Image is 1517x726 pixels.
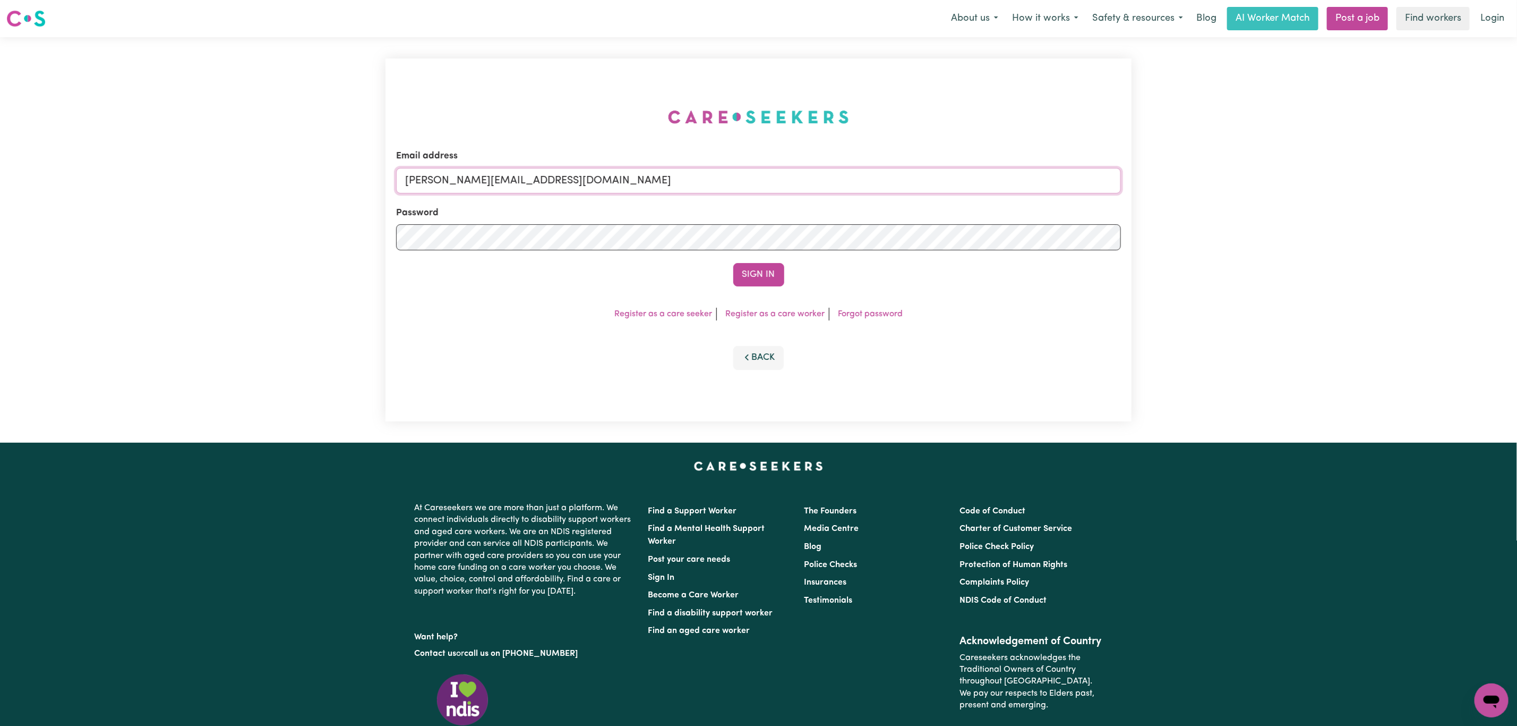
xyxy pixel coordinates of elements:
[959,596,1047,605] a: NDIS Code of Conduct
[396,206,439,220] label: Password
[959,648,1102,716] p: Careseekers acknowledges the Traditional Owners of Country throughout [GEOGRAPHIC_DATA]. We pay o...
[959,578,1029,587] a: Complaints Policy
[959,507,1025,516] a: Code of Conduct
[725,310,825,318] a: Register as a care worker
[1396,7,1470,30] a: Find workers
[804,507,856,516] a: The Founders
[1327,7,1388,30] a: Post a job
[415,644,636,664] p: or
[648,525,765,546] a: Find a Mental Health Support Worker
[396,168,1121,193] input: Email address
[1005,7,1085,30] button: How it works
[944,7,1005,30] button: About us
[804,561,857,569] a: Police Checks
[415,498,636,602] p: At Careseekers we are more than just a platform. We connect individuals directly to disability su...
[648,555,731,564] a: Post your care needs
[1474,7,1511,30] a: Login
[959,543,1034,551] a: Police Check Policy
[648,627,750,635] a: Find an aged care worker
[614,310,712,318] a: Register as a care seeker
[838,310,903,318] a: Forgot password
[648,507,737,516] a: Find a Support Worker
[1475,683,1509,717] iframe: Button to launch messaging window, conversation in progress
[1085,7,1190,30] button: Safety & resources
[733,346,784,369] button: Back
[6,6,46,31] a: Careseekers logo
[694,462,823,470] a: Careseekers home page
[415,649,457,658] a: Contact us
[804,578,846,587] a: Insurances
[648,573,675,582] a: Sign In
[1190,7,1223,30] a: Blog
[733,263,784,286] button: Sign In
[648,609,773,618] a: Find a disability support worker
[648,591,739,600] a: Become a Care Worker
[415,627,636,643] p: Want help?
[804,543,821,551] a: Blog
[959,635,1102,648] h2: Acknowledgement of Country
[6,9,46,28] img: Careseekers logo
[465,649,578,658] a: call us on [PHONE_NUMBER]
[1227,7,1318,30] a: AI Worker Match
[959,561,1067,569] a: Protection of Human Rights
[959,525,1072,533] a: Charter of Customer Service
[804,525,859,533] a: Media Centre
[396,149,458,163] label: Email address
[804,596,852,605] a: Testimonials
